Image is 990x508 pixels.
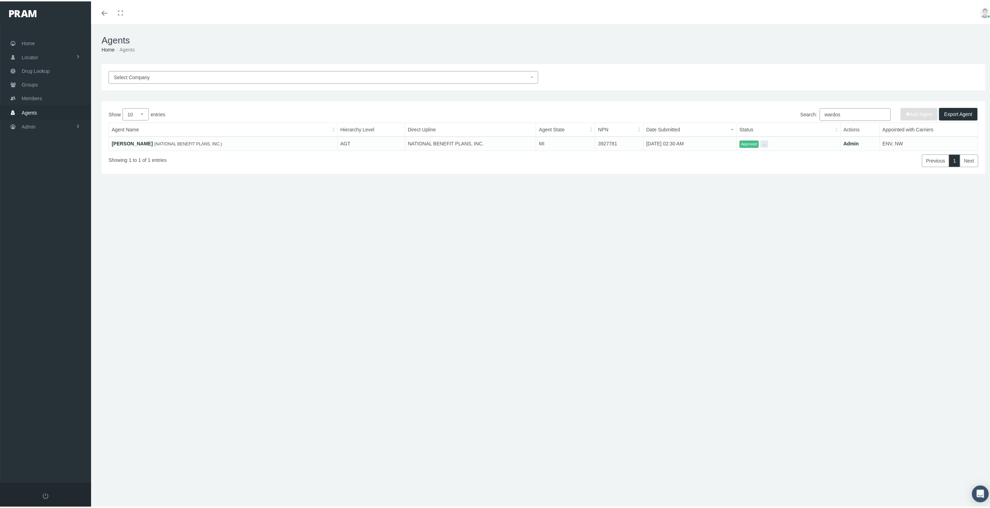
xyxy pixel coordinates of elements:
[595,135,644,149] td: 3927781
[338,135,405,149] td: AGT
[102,34,985,44] h1: Agents
[22,119,36,132] span: Admin
[880,135,978,149] td: ENV, NW
[960,153,978,166] a: Next
[9,9,36,16] img: PRAM_20_x_78.png
[22,35,35,49] span: Home
[338,122,405,136] th: Hierarchy Level
[761,139,768,146] button: ...
[109,107,544,119] label: Show entries
[740,139,759,146] span: Approved
[841,122,880,136] th: Actions
[109,122,338,136] th: Agent Name: activate to sort column ascending
[536,122,595,136] th: Agent State: activate to sort column ascending
[801,107,891,119] label: Search:
[22,77,38,90] span: Groups
[405,122,536,136] th: Direct Upline
[405,135,536,149] td: NATIONAL BENEFIT PLANS, INC.
[922,153,949,166] a: Previous
[22,49,38,63] span: Locator
[536,135,595,149] td: MI
[154,140,222,145] span: (NATIONAL BENEFIT PLANS, INC.)
[901,107,938,119] button: Add Agent
[115,44,134,52] li: Agents
[22,105,37,118] span: Agents
[880,122,978,136] th: Appointed with Carriers
[949,153,960,166] a: 1
[112,139,153,145] a: [PERSON_NAME]
[643,135,736,149] td: [DATE] 02:30 AM
[820,107,891,119] input: Search:
[643,122,736,136] th: Date Submitted: activate to sort column ascending
[102,46,115,51] a: Home
[123,107,149,119] select: Showentries
[972,484,989,501] div: Open Intercom Messenger
[22,90,42,104] span: Members
[22,63,50,76] span: Drug Lookup
[736,122,840,136] th: Status: activate to sort column ascending
[939,107,978,119] button: Export Agent
[844,139,859,145] a: Admin
[595,122,644,136] th: NPN: activate to sort column ascending
[114,73,150,79] span: Select Company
